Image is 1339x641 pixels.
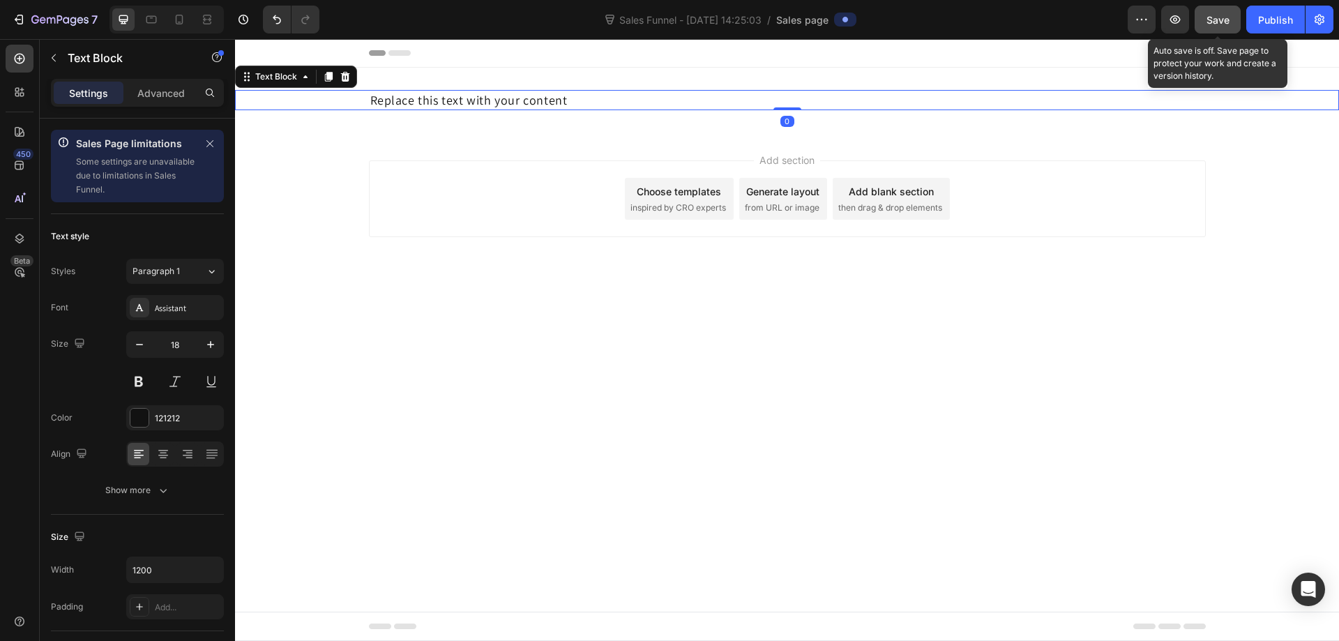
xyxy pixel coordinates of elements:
div: Choose templates [402,145,486,160]
div: Open Intercom Messenger [1292,573,1325,606]
div: Generate layout [511,145,584,160]
div: 121212 [155,412,220,425]
span: then drag & drop elements [603,163,707,175]
span: / [767,13,771,27]
div: Assistant [155,302,220,315]
span: Paragraph 1 [133,265,180,278]
div: Undo/Redo [263,6,319,33]
button: Show more [51,478,224,503]
div: Beta [10,255,33,266]
p: Advanced [137,86,185,100]
p: 7 [91,11,98,28]
input: Auto [127,557,223,582]
span: Sales page [776,13,829,27]
button: 7 [6,6,104,33]
span: inspired by CRO experts [395,163,491,175]
div: 0 [545,77,559,88]
div: Show more [105,483,170,497]
div: Width [51,564,74,576]
div: Font [51,301,68,314]
div: Add... [155,601,220,614]
button: Paragraph 1 [126,259,224,284]
div: Text style [51,230,89,243]
div: Size [51,335,88,354]
p: Some settings are unavailable due to limitations in Sales Funnel. [76,155,196,197]
span: Sales Funnel - [DATE] 14:25:03 [616,13,764,27]
div: 450 [13,149,33,160]
button: Save [1195,6,1241,33]
div: Align [51,445,90,464]
div: Padding [51,601,83,613]
div: Publish [1258,13,1293,27]
div: Add blank section [614,145,699,160]
p: Settings [69,86,108,100]
p: Sales Page limitations [76,135,196,152]
p: Text Block [68,50,186,66]
span: Save [1206,14,1230,26]
div: Color [51,412,73,424]
div: Size [51,528,88,547]
div: Styles [51,265,75,278]
iframe: Design area [235,39,1339,641]
span: from URL or image [510,163,584,175]
span: Add section [519,114,585,128]
button: Publish [1246,6,1305,33]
